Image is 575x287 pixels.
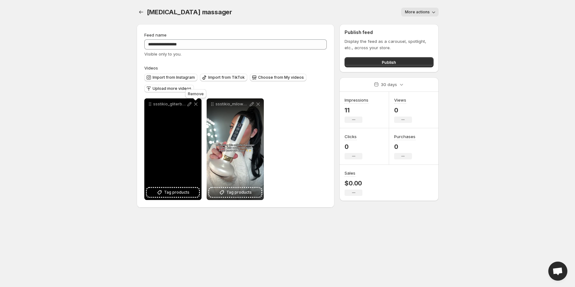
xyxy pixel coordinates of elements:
button: Settings [137,8,146,17]
a: Open chat [548,262,567,281]
span: Videos [144,65,158,70]
p: 0 [394,106,412,114]
span: Choose from My videos [258,75,304,80]
div: ssstikio_milowus_1745351260393Tag products [207,98,264,200]
span: Upload more videos [153,86,191,91]
p: $0.00 [345,179,362,187]
p: 30 days [381,81,397,88]
span: Feed name [144,32,167,37]
span: More actions [405,10,430,15]
h3: Sales [345,170,355,176]
p: 0 [394,143,415,150]
button: Import from TikTok [200,74,247,81]
p: 0 [345,143,362,150]
button: Choose from My videos [250,74,306,81]
button: Tag products [209,188,261,197]
button: Upload more videos [144,85,194,92]
span: Publish [382,59,396,65]
p: Display the feed as a carousel, spotlight, etc., across your store. [345,38,433,51]
h3: Impressions [345,97,368,103]
h3: Views [394,97,406,103]
button: Publish [345,57,433,67]
span: [MEDICAL_DATA] massager [147,8,232,16]
button: Tag products [147,188,199,197]
div: ssstikio_gliterbenefit_1745351208999Tag products [144,98,202,200]
span: Import from TikTok [208,75,245,80]
p: ssstikio_milowus_1745351260393 [216,102,249,107]
p: ssstikio_gliterbenefit_1745351208999 [153,102,186,107]
h3: Clicks [345,133,357,140]
span: Tag products [164,189,189,196]
h2: Publish feed [345,29,433,36]
span: Visible only to you. [144,51,181,57]
span: Tag products [226,189,252,196]
button: Import from Instagram [144,74,197,81]
p: 11 [345,106,368,114]
h3: Purchases [394,133,415,140]
button: More actions [401,8,439,17]
span: Import from Instagram [153,75,195,80]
